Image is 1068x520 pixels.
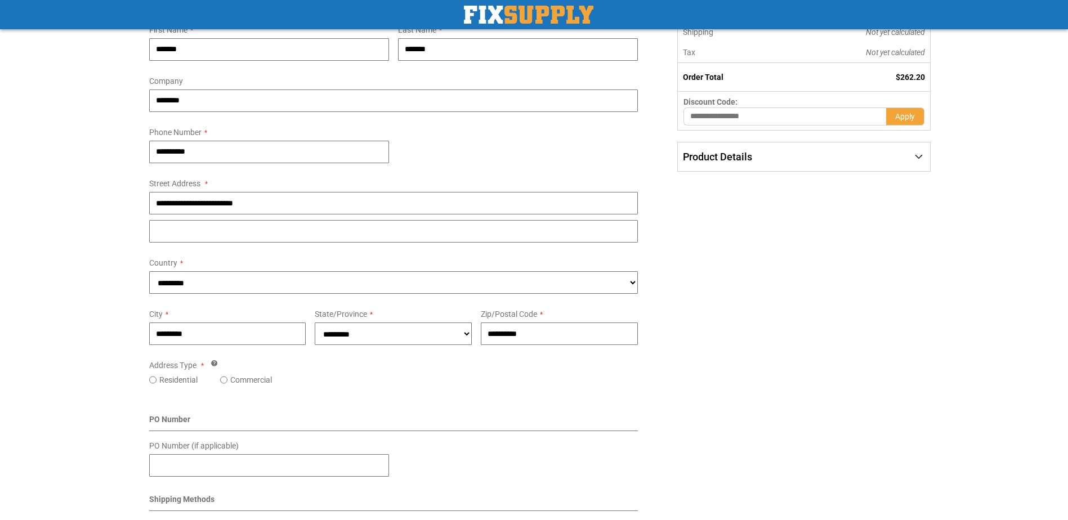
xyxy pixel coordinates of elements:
[886,107,924,125] button: Apply
[683,73,723,82] strong: Order Total
[149,310,163,319] span: City
[230,374,272,385] label: Commercial
[683,28,713,37] span: Shipping
[866,28,925,37] span: Not yet calculated
[683,151,752,163] span: Product Details
[678,42,790,63] th: Tax
[315,310,367,319] span: State/Province
[398,25,436,34] span: Last Name
[896,73,925,82] span: $262.20
[464,6,593,24] img: Fix Industrial Supply
[159,374,198,385] label: Residential
[683,97,738,106] span: Discount Code:
[149,361,196,370] span: Address Type
[149,128,202,137] span: Phone Number
[149,414,638,431] div: PO Number
[464,6,593,24] a: store logo
[149,258,177,267] span: Country
[866,48,925,57] span: Not yet calculated
[149,494,638,511] div: Shipping Methods
[149,441,239,450] span: PO Number (if applicable)
[149,77,183,86] span: Company
[149,25,187,34] span: First Name
[895,112,915,121] span: Apply
[149,179,200,188] span: Street Address
[481,310,537,319] span: Zip/Postal Code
